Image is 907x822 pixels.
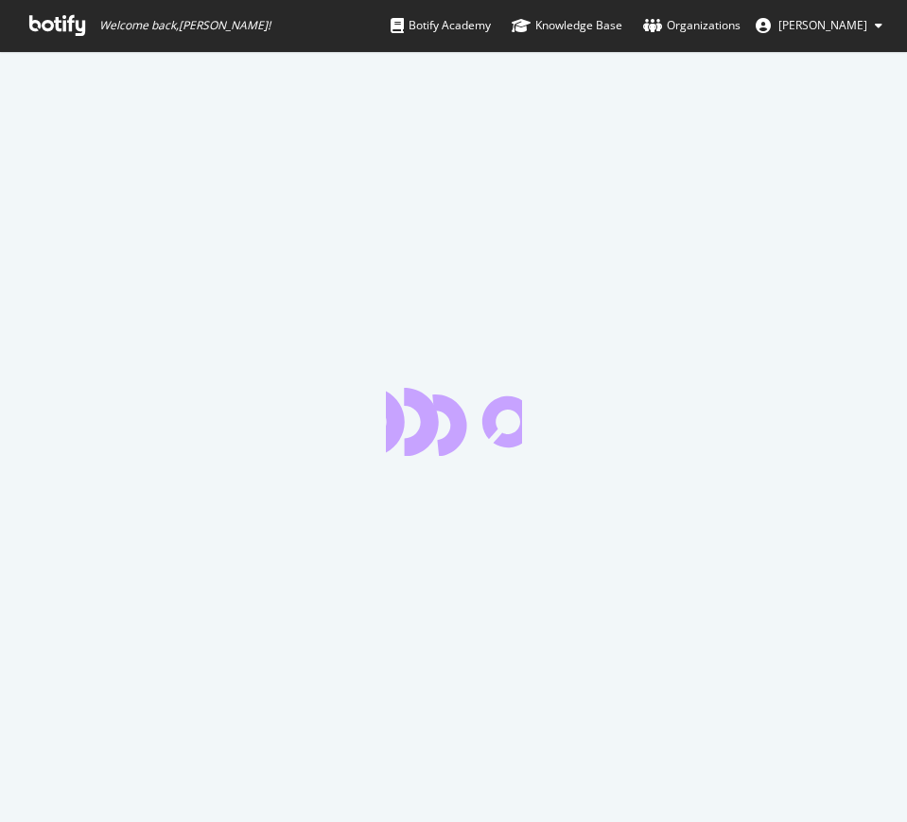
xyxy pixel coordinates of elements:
div: Organizations [643,16,741,35]
span: Richard Hanrahan [778,17,867,33]
span: Welcome back, [PERSON_NAME] ! [99,18,270,33]
div: animation [386,388,522,456]
button: [PERSON_NAME] [741,10,898,41]
div: Knowledge Base [512,16,622,35]
div: Botify Academy [391,16,491,35]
